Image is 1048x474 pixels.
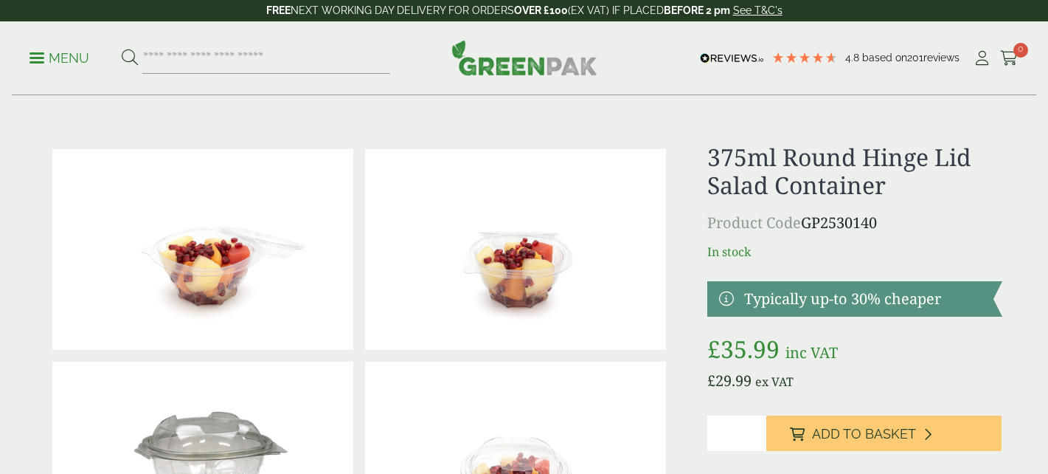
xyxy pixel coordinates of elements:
span: Add to Basket [812,426,916,442]
strong: OVER £100 [514,4,568,16]
img: REVIEWS.io [700,53,764,63]
p: GP2530140 [707,212,1002,234]
span: 4.8 [845,52,862,63]
a: 0 [1000,47,1018,69]
span: inc VAT [785,343,838,363]
i: Cart [1000,51,1018,66]
span: 201 [907,52,923,63]
div: 4.79 Stars [771,51,838,64]
h1: 375ml Round Hinge Lid Salad Container [707,143,1002,200]
p: In stock [707,243,1002,261]
span: reviews [923,52,959,63]
span: £ [707,333,721,365]
bdi: 29.99 [707,371,752,391]
span: 0 [1013,43,1028,58]
img: 375ml Round Hinged Salad Container Open V2 (Large) [365,149,666,350]
a: Menu [30,49,89,64]
bdi: 35.99 [707,333,780,365]
span: Product Code [707,213,801,233]
p: Menu [30,49,89,67]
strong: BEFORE 2 pm [664,4,730,16]
span: ex VAT [755,374,794,390]
img: GreenPak Supplies [451,40,597,75]
i: My Account [973,51,991,66]
a: See T&C's [733,4,782,16]
img: 375ml Round Hinged Salad Container Open (Large) [52,149,353,350]
strong: FREE [266,4,291,16]
span: Based on [862,52,907,63]
button: Add to Basket [766,416,1002,451]
span: £ [707,371,715,391]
